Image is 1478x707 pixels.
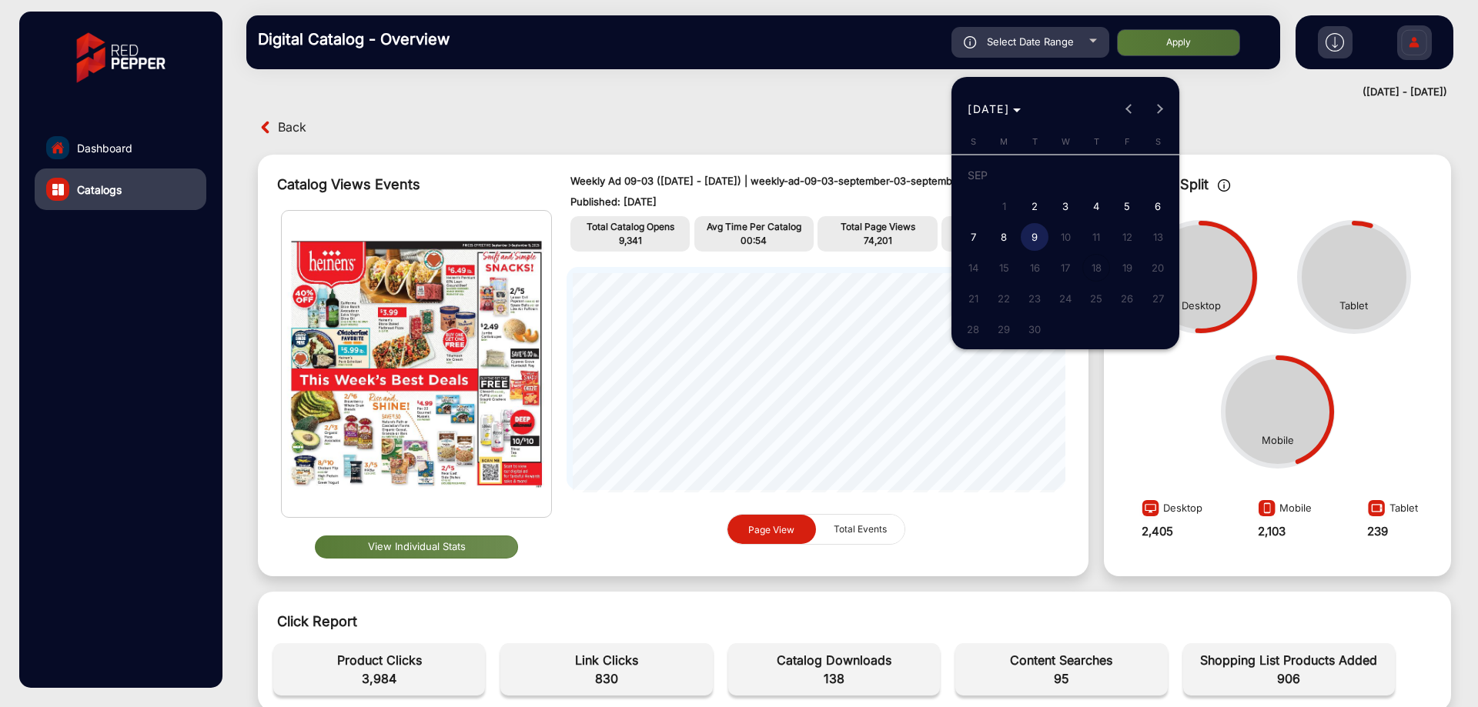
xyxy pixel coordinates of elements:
[1082,223,1110,251] span: 11
[971,136,976,147] span: S
[1144,192,1172,220] span: 6
[1052,192,1079,220] span: 3
[1050,222,1081,252] button: September 10, 2025
[1050,283,1081,314] button: September 24, 2025
[1019,252,1050,283] button: September 16, 2025
[1019,283,1050,314] button: September 23, 2025
[1081,222,1112,252] button: September 11, 2025
[988,283,1019,314] button: September 22, 2025
[1082,192,1110,220] span: 4
[1021,223,1048,251] span: 9
[958,314,988,345] button: September 28, 2025
[988,314,1019,345] button: September 29, 2025
[1021,254,1048,282] span: 16
[988,191,1019,222] button: September 1, 2025
[990,285,1018,312] span: 22
[1094,136,1099,147] span: T
[1081,252,1112,283] button: September 18, 2025
[1142,222,1173,252] button: September 13, 2025
[1144,254,1172,282] span: 20
[1081,191,1112,222] button: September 4, 2025
[990,315,1018,343] span: 29
[1021,192,1048,220] span: 2
[1112,252,1142,283] button: September 19, 2025
[959,254,987,282] span: 14
[1113,254,1141,282] span: 19
[1142,191,1173,222] button: September 6, 2025
[1112,222,1142,252] button: September 12, 2025
[1082,254,1110,282] span: 18
[1000,136,1008,147] span: M
[1082,285,1110,312] span: 25
[1125,136,1130,147] span: F
[1142,283,1173,314] button: September 27, 2025
[990,223,1018,251] span: 8
[1050,191,1081,222] button: September 3, 2025
[1019,191,1050,222] button: September 2, 2025
[1081,283,1112,314] button: September 25, 2025
[959,285,987,312] span: 21
[988,222,1019,252] button: September 8, 2025
[1021,285,1048,312] span: 23
[1113,192,1141,220] span: 5
[968,102,1009,115] span: [DATE]
[1052,285,1079,312] span: 24
[1112,191,1142,222] button: September 5, 2025
[958,222,988,252] button: September 7, 2025
[1019,222,1050,252] button: September 9, 2025
[1155,136,1161,147] span: S
[1113,285,1141,312] span: 26
[990,192,1018,220] span: 1
[961,95,1027,123] button: Choose month and year
[958,283,988,314] button: September 21, 2025
[990,254,1018,282] span: 15
[959,223,987,251] span: 7
[1062,136,1070,147] span: W
[958,252,988,283] button: September 14, 2025
[1142,252,1173,283] button: September 20, 2025
[958,160,1173,191] td: SEP
[1144,223,1172,251] span: 13
[1019,314,1050,345] button: September 30, 2025
[1052,254,1079,282] span: 17
[1032,136,1038,147] span: T
[1113,223,1141,251] span: 12
[1112,283,1142,314] button: September 26, 2025
[959,315,987,343] span: 28
[1052,223,1079,251] span: 10
[1050,252,1081,283] button: September 17, 2025
[1144,285,1172,312] span: 27
[988,252,1019,283] button: September 15, 2025
[1021,315,1048,343] span: 30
